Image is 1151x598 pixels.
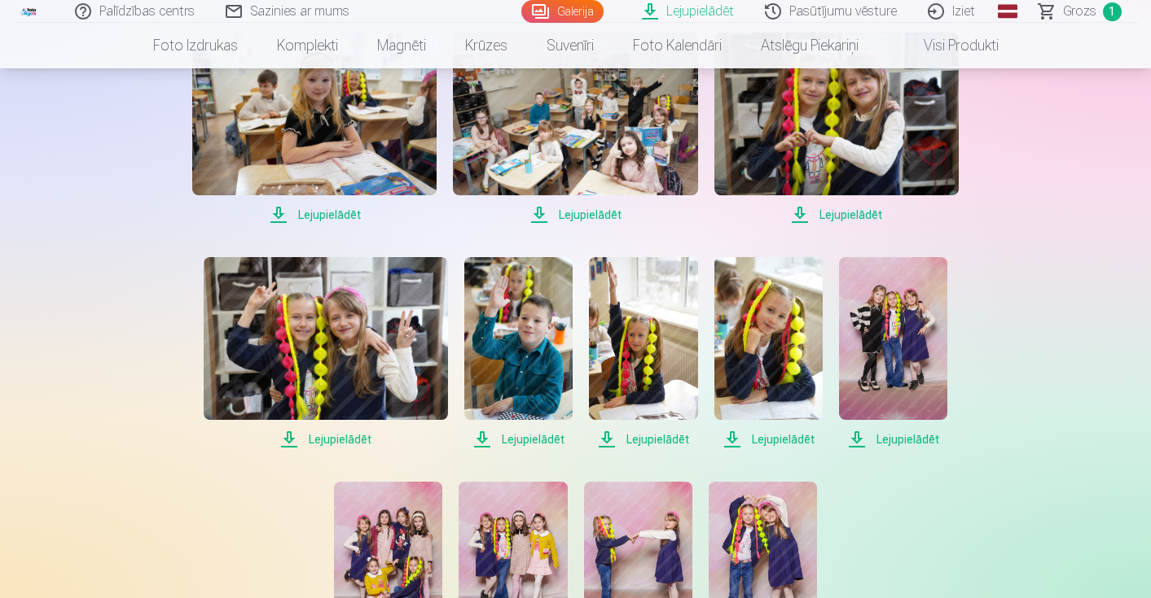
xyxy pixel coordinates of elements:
[714,430,823,449] span: Lejupielādēt
[839,257,947,449] a: Lejupielādēt
[453,33,697,225] a: Lejupielādēt
[464,430,573,449] span: Lejupielādēt
[204,430,448,449] span: Lejupielādēt
[1103,2,1122,21] span: 1
[714,205,959,225] span: Lejupielādēt
[714,257,823,449] a: Lejupielādēt
[453,205,697,225] span: Lejupielādēt
[589,257,697,449] a: Lejupielādēt
[1063,2,1096,21] span: Grozs
[446,23,527,68] a: Krūzes
[20,7,38,16] img: /fa4
[134,23,257,68] a: Foto izdrukas
[714,33,959,225] a: Lejupielādēt
[741,23,878,68] a: Atslēgu piekariņi
[878,23,1018,68] a: Visi produkti
[464,257,573,449] a: Lejupielādēt
[358,23,446,68] a: Magnēti
[192,205,437,225] span: Lejupielādēt
[613,23,741,68] a: Foto kalendāri
[527,23,613,68] a: Suvenīri
[192,33,437,225] a: Lejupielādēt
[204,257,448,449] a: Lejupielādēt
[589,430,697,449] span: Lejupielādēt
[839,430,947,449] span: Lejupielādēt
[257,23,358,68] a: Komplekti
